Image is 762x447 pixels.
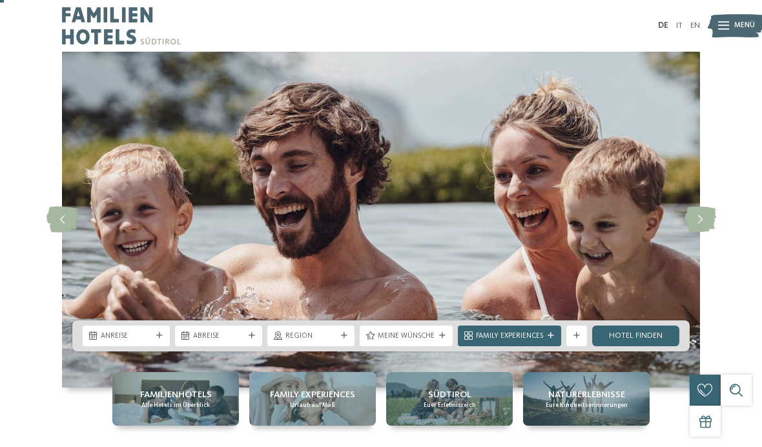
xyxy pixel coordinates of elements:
[523,372,650,426] a: Kinderfreundliches Hotel in Südtirol mit Pool gesucht? Naturerlebnisse Eure Kindheitserinnerungen
[249,372,376,426] a: Kinderfreundliches Hotel in Südtirol mit Pool gesucht? Family Experiences Urlaub auf Maß
[140,388,212,401] span: Familienhotels
[62,52,700,388] img: Kinderfreundliches Hotel in Südtirol mit Pool gesucht?
[378,331,435,342] span: Meine Wünsche
[546,401,628,410] span: Eure Kindheitserinnerungen
[548,388,625,401] span: Naturerlebnisse
[424,401,476,410] span: Euer Erlebnisreich
[676,21,683,30] a: IT
[734,21,755,31] span: Menü
[290,401,335,410] span: Urlaub auf Maß
[658,21,668,30] a: DE
[141,401,210,410] span: Alle Hotels im Überblick
[270,388,355,401] span: Family Experiences
[386,372,513,426] a: Kinderfreundliches Hotel in Südtirol mit Pool gesucht? Südtirol Euer Erlebnisreich
[112,372,239,426] a: Kinderfreundliches Hotel in Südtirol mit Pool gesucht? Familienhotels Alle Hotels im Überblick
[101,331,152,342] span: Anreise
[193,331,244,342] span: Abreise
[476,331,543,342] span: Family Experiences
[690,21,700,30] a: EN
[428,388,471,401] span: Südtirol
[592,326,679,346] a: Hotel finden
[285,331,336,342] span: Region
